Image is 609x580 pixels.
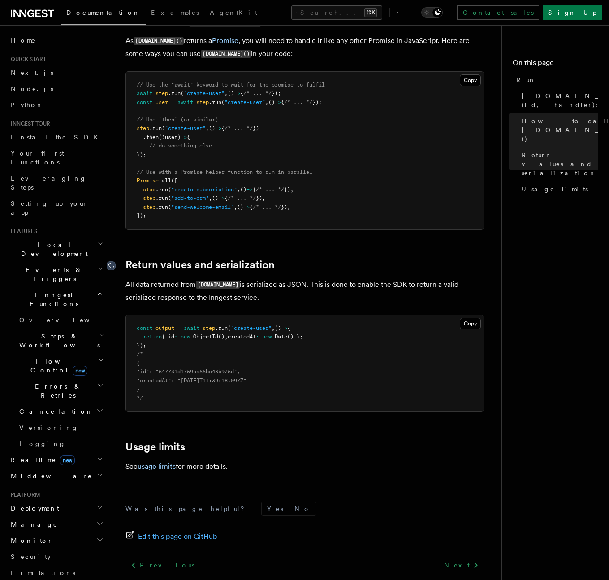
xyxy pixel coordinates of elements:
[196,281,240,289] code: [DOMAIN_NAME]
[240,186,246,193] span: ()
[256,195,262,201] span: })
[143,134,159,140] span: .then
[210,9,257,16] span: AgentKit
[518,147,598,181] a: Return values and serialization
[218,195,225,201] span: =>
[155,325,174,331] span: output
[522,185,588,194] span: Usage limits
[289,502,316,515] button: No
[265,99,268,105] span: ,
[7,290,97,308] span: Inngest Functions
[165,125,206,131] span: "create-user"
[281,99,284,105] span: {
[7,97,105,113] a: Python
[287,204,290,210] span: ,
[513,57,598,72] h4: On this page
[7,520,58,529] span: Manage
[193,333,218,340] span: ObjectId
[171,99,174,105] span: =
[125,557,199,573] a: Previous
[209,195,212,201] span: ,
[162,125,165,131] span: (
[7,468,105,484] button: Middleware
[7,312,105,452] div: Inngest Functions
[284,186,290,193] span: })
[137,99,152,105] span: const
[7,170,105,195] a: Leveraging Steps
[19,424,78,431] span: Versioning
[231,325,272,331] span: "create-user"
[168,90,181,96] span: .run
[221,99,225,105] span: (
[253,186,256,193] span: {
[11,134,104,141] span: Install the SDK
[518,88,598,113] a: [DOMAIN_NAME](id, handler): Promise
[137,177,159,184] span: Promise
[225,195,228,201] span: {
[137,117,218,123] span: // Use `then` (or similar)
[225,333,228,340] span: ,
[16,312,105,328] a: Overview
[143,186,155,193] span: step
[209,99,221,105] span: .run
[143,204,155,210] span: step
[518,181,598,197] a: Usage limits
[168,195,171,201] span: (
[11,101,43,108] span: Python
[19,440,66,447] span: Logging
[439,557,484,573] a: Next
[149,125,162,131] span: .run
[275,99,281,105] span: =>
[138,462,176,471] a: usage limits
[457,5,539,20] a: Contact sales
[16,357,99,375] span: Flow Control
[16,378,105,403] button: Errors & Retries
[7,452,105,468] button: Realtimenew
[281,325,287,331] span: =>
[125,278,484,304] p: All data returned from is serialized as JSON. This is done to enable the SDK to return a valid se...
[237,204,243,210] span: ()
[11,175,86,191] span: Leveraging Steps
[184,90,225,96] span: "create-user"
[134,37,184,45] code: [DOMAIN_NAME]()
[543,5,602,20] a: Sign Up
[66,9,140,16] span: Documentation
[421,7,443,18] button: Toggle dark mode
[16,436,105,452] a: Logging
[155,99,168,105] span: user
[7,265,98,283] span: Events & Triggers
[275,325,281,331] span: ()
[218,333,225,340] span: ()
[184,325,199,331] span: await
[272,90,281,96] span: });
[212,195,218,201] span: ()
[215,325,228,331] span: .run
[168,204,171,210] span: (
[125,35,484,61] p: As returns a , you will need to handle it like any other Promise in JavaScript. Here are some way...
[125,259,275,271] a: Return values and serialization
[203,325,215,331] span: step
[7,228,37,235] span: Features
[234,204,237,210] span: ,
[125,530,217,543] a: Edit this page on GitHub
[7,536,53,545] span: Monitor
[168,186,171,193] span: (
[253,125,259,131] span: })
[7,237,105,262] button: Local Development
[11,200,88,216] span: Setting up your app
[204,3,263,24] a: AgentKit
[7,262,105,287] button: Events & Triggers
[7,240,98,258] span: Local Development
[225,99,265,105] span: "create-user"
[272,325,275,331] span: ,
[16,420,105,436] a: Versioning
[513,72,598,88] a: Run
[146,3,204,24] a: Examples
[155,90,168,96] span: step
[159,134,181,140] span: ((user)
[177,99,193,105] span: await
[187,134,190,140] span: {
[290,186,294,193] span: ,
[240,90,243,96] span: {
[19,316,112,324] span: Overview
